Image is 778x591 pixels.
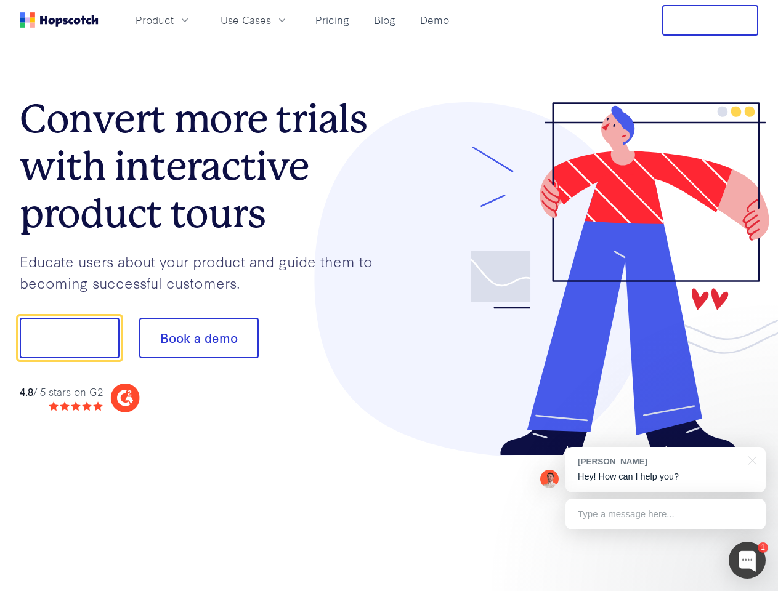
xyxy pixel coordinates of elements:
p: Educate users about your product and guide them to becoming successful customers. [20,251,389,293]
span: Product [136,12,174,28]
a: Blog [369,10,400,30]
div: / 5 stars on G2 [20,384,103,400]
h1: Convert more trials with interactive product tours [20,95,389,237]
a: Demo [415,10,454,30]
p: Hey! How can I help you? [578,470,753,483]
div: 1 [758,542,768,553]
img: Mark Spera [540,470,559,488]
button: Free Trial [662,5,758,36]
button: Show me! [20,318,120,358]
button: Use Cases [213,10,296,30]
div: Type a message here... [565,499,766,529]
a: Pricing [310,10,354,30]
strong: 4.8 [20,384,33,398]
a: Home [20,12,99,28]
div: [PERSON_NAME] [578,456,741,467]
span: Use Cases [221,12,271,28]
button: Product [128,10,198,30]
button: Book a demo [139,318,259,358]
